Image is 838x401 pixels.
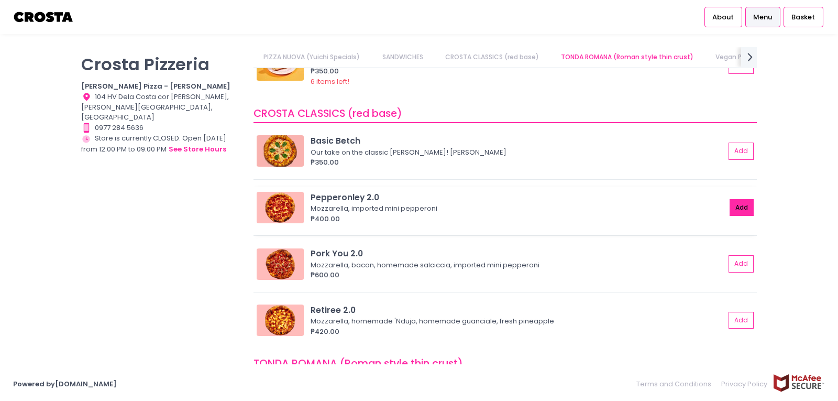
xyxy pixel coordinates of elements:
span: Basket [791,12,815,23]
span: 6 items left! [311,77,349,86]
div: Our take on the classic [PERSON_NAME]! [PERSON_NAME] [311,147,722,158]
a: TONDA ROMANA (Roman style thin crust) [551,47,704,67]
button: Add [729,312,754,329]
div: Pork You 2.0 [311,247,725,259]
span: CROSTA CLASSICS (red base) [253,106,402,121]
div: Pepperonley 2.0 [311,191,726,203]
div: ₱600.00 [311,270,725,280]
div: ₱400.00 [311,214,726,224]
div: 0977 284 5636 [81,123,240,133]
a: Vegan Pizza [705,47,765,67]
div: Mozzarella, imported mini pepperoni [311,203,723,214]
div: Retiree 2.0 [311,304,725,316]
div: Basic Betch [311,135,725,147]
b: [PERSON_NAME] Pizza - [PERSON_NAME] [81,81,230,91]
button: Add [729,143,754,160]
img: logo [13,8,74,26]
div: ₱350.00 [311,66,725,77]
img: mcafee-secure [773,374,825,392]
p: Crosta Pizzeria [81,54,240,74]
span: TONDA ROMANA (Roman style thin crust) [253,356,463,371]
a: SANDWICHES [372,47,433,67]
img: Retiree 2.0 [257,305,304,336]
a: PIZZA NUOVA (Yuichi Specials) [253,47,370,67]
img: Basic Betch [257,135,304,167]
a: Privacy Policy [716,374,773,394]
a: CROSTA CLASSICS (red base) [435,47,549,67]
a: Powered by[DOMAIN_NAME] [13,379,117,389]
img: Pepperonley 2.0 [257,192,304,223]
div: Mozzarella, homemade 'Nduja, homemade guanciale, fresh pineapple [311,316,722,327]
span: About [712,12,734,23]
div: 104 HV Dela Costa cor [PERSON_NAME], [PERSON_NAME][GEOGRAPHIC_DATA], [GEOGRAPHIC_DATA] [81,92,240,123]
div: Mozzarella, bacon, homemade salciccia, imported mini pepperoni [311,260,722,270]
img: Pork You 2.0 [257,248,304,280]
span: Menu [753,12,772,23]
a: About [704,7,742,27]
button: Add [729,255,754,273]
a: Menu [745,7,780,27]
div: ₱420.00 [311,327,725,337]
button: Add [730,199,754,216]
a: Terms and Conditions [636,374,716,394]
div: ₱350.00 [311,157,725,168]
button: see store hours [168,144,227,155]
div: Store is currently CLOSED. Open [DATE] from 12:00 PM to 09:00 PM [81,133,240,155]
